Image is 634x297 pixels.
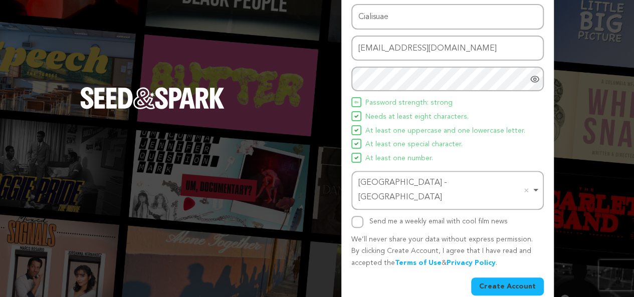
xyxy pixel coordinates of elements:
a: Show password as plain text. Warning: this will display your password on the screen. [530,74,540,84]
input: Name [351,4,544,30]
span: At least one number. [365,153,433,165]
input: Email address [351,36,544,61]
button: Remove item: 'ChIJRcbZaklDXz4RYlEphFBu5r0' [521,185,531,195]
img: Seed&Spark Icon [354,114,358,118]
img: Seed&Spark Icon [354,100,358,104]
a: Seed&Spark Homepage [80,87,225,129]
button: Create Account [471,277,544,295]
span: At least one special character. [365,139,463,151]
div: [GEOGRAPHIC_DATA] - [GEOGRAPHIC_DATA] [358,176,531,205]
label: Send me a weekly email with cool film news [369,218,508,225]
a: Terms of Use [395,259,442,266]
span: Password strength: strong [365,97,453,109]
span: Needs at least eight characters. [365,111,469,123]
img: Seed&Spark Icon [354,142,358,146]
img: Seed&Spark Icon [354,156,358,160]
img: Seed&Spark Logo [80,87,225,109]
img: Seed&Spark Icon [354,128,358,132]
span: At least one uppercase and one lowercase letter. [365,125,525,137]
a: Privacy Policy [447,259,496,266]
p: We’ll never share your data without express permission. By clicking Create Account, I agree that ... [351,234,544,269]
